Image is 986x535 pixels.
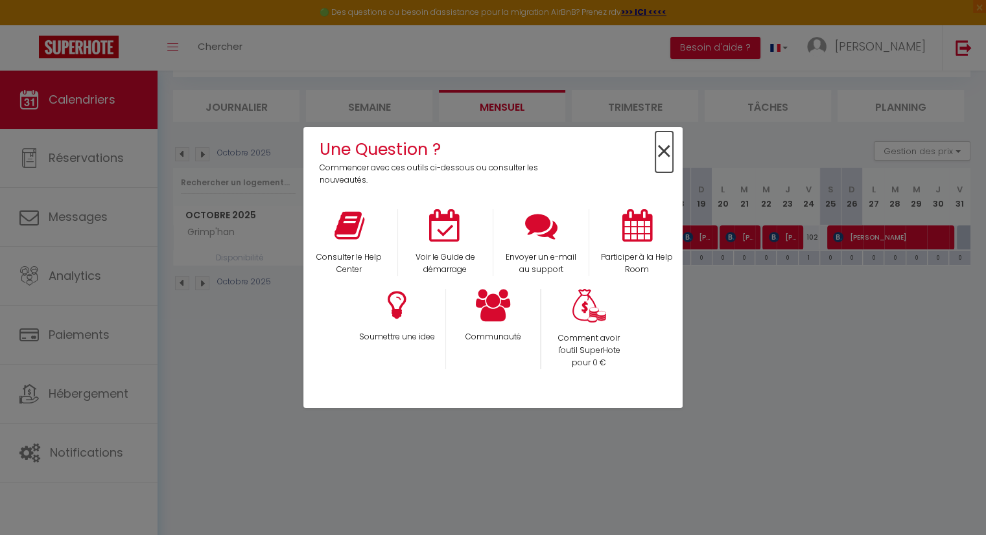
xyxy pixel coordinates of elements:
[454,331,532,343] p: Communauté
[655,131,673,172] span: ×
[572,289,606,323] img: Money bag
[550,332,629,369] p: Comment avoir l'outil SuperHote pour 0 €
[655,137,673,166] button: Close
[320,137,547,162] h4: Une Question ?
[310,251,389,276] p: Consulter le Help Center
[358,331,437,343] p: Soumettre une idee
[502,251,581,276] p: Envoyer un e-mail au support
[320,162,547,187] p: Commencer avec ces outils ci-dessous ou consulter les nouveautés.
[598,251,676,276] p: Participer à la Help Room
[406,251,484,276] p: Voir le Guide de démarrage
